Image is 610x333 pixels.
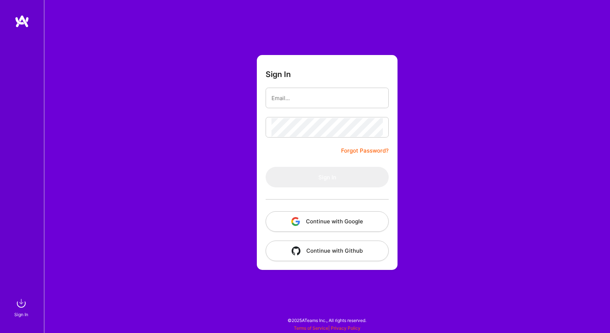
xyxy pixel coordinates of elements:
[15,15,29,28] img: logo
[44,311,610,329] div: © 2025 ATeams Inc., All rights reserved.
[14,311,28,318] div: Sign In
[294,325,361,331] span: |
[292,246,300,255] img: icon
[331,325,361,331] a: Privacy Policy
[266,211,389,232] button: Continue with Google
[15,296,29,318] a: sign inSign In
[341,146,389,155] a: Forgot Password?
[266,70,291,79] h3: Sign In
[14,296,29,311] img: sign in
[294,325,328,331] a: Terms of Service
[266,241,389,261] button: Continue with Github
[266,167,389,187] button: Sign In
[291,217,300,226] img: icon
[271,89,383,107] input: Email...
